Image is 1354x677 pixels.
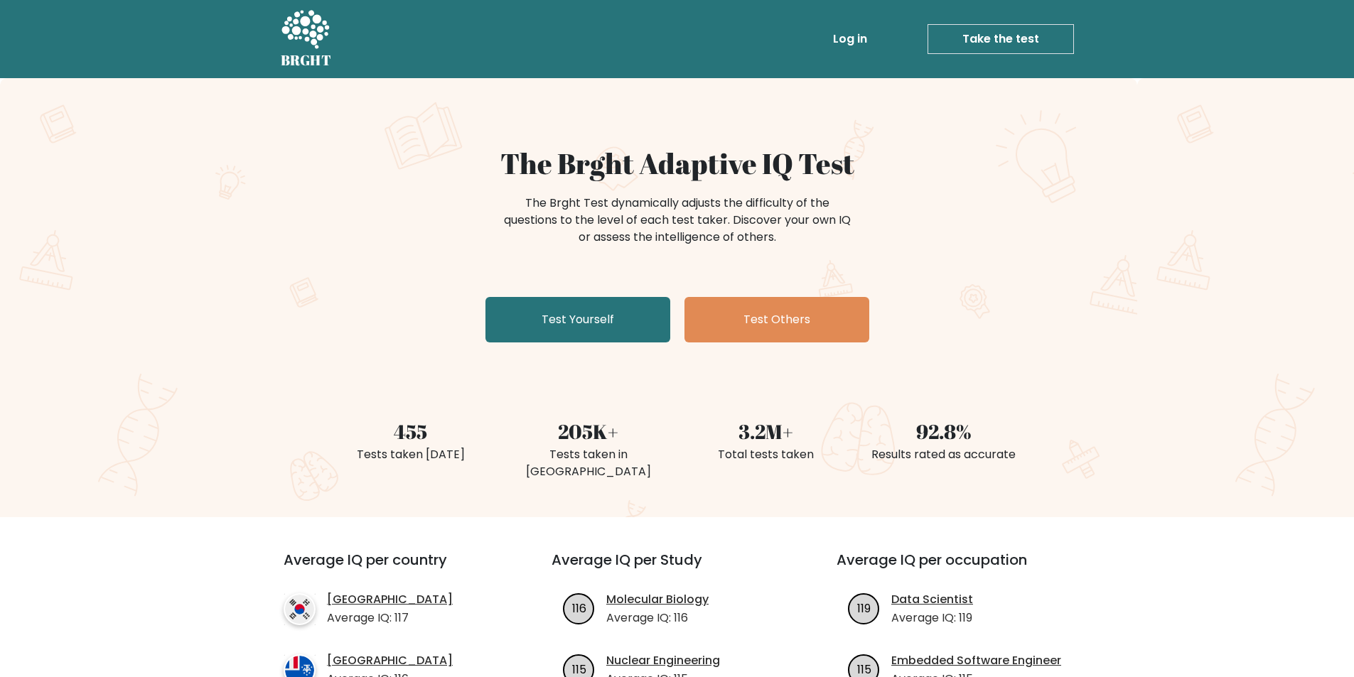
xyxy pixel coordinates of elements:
[572,600,586,616] text: 116
[864,446,1024,463] div: Results rated as accurate
[284,593,316,625] img: country
[864,416,1024,446] div: 92.8%
[837,551,1087,585] h3: Average IQ per occupation
[891,652,1061,669] a: Embedded Software Engineer
[857,600,871,616] text: 119
[552,551,802,585] h3: Average IQ per Study
[857,661,871,677] text: 115
[284,551,500,585] h3: Average IQ per country
[606,610,709,627] p: Average IQ: 116
[686,416,847,446] div: 3.2M+
[331,146,1024,180] h1: The Brght Adaptive IQ Test
[891,610,973,627] p: Average IQ: 119
[684,297,869,342] a: Test Others
[327,610,453,627] p: Average IQ: 117
[508,416,669,446] div: 205K+
[606,591,709,608] a: Molecular Biology
[331,416,491,446] div: 455
[327,652,453,669] a: [GEOGRAPHIC_DATA]
[500,195,855,246] div: The Brght Test dynamically adjusts the difficulty of the questions to the level of each test take...
[508,446,669,480] div: Tests taken in [GEOGRAPHIC_DATA]
[327,591,453,608] a: [GEOGRAPHIC_DATA]
[331,446,491,463] div: Tests taken [DATE]
[928,24,1074,54] a: Take the test
[485,297,670,342] a: Test Yourself
[572,661,586,677] text: 115
[686,446,847,463] div: Total tests taken
[606,652,720,669] a: Nuclear Engineering
[281,52,332,69] h5: BRGHT
[891,591,973,608] a: Data Scientist
[827,25,873,53] a: Log in
[281,6,332,72] a: BRGHT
